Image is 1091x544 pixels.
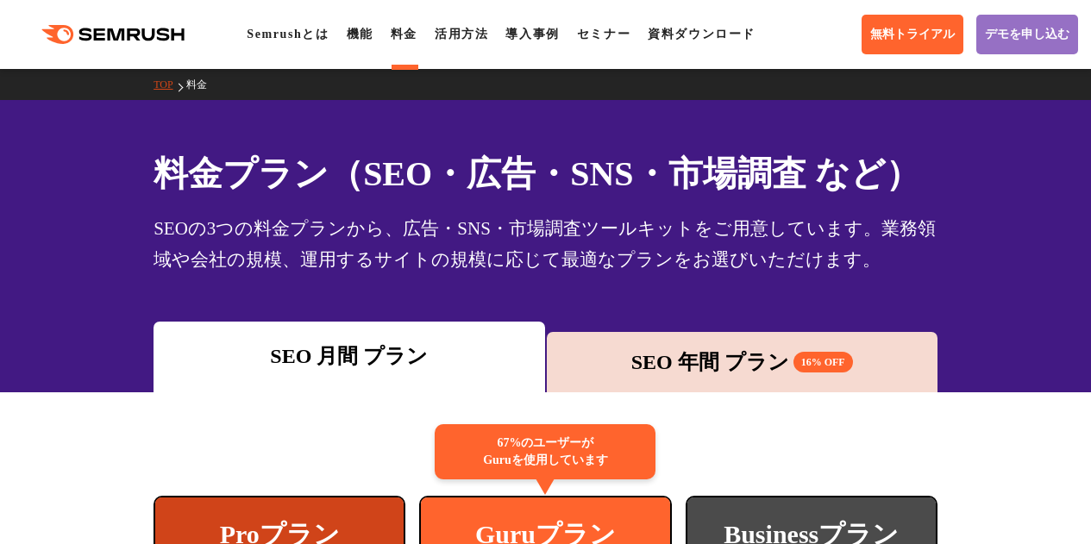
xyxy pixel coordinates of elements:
[391,28,417,41] a: 料金
[154,148,937,199] h1: 料金プラン（SEO・広告・SNS・市場調査 など）
[648,28,756,41] a: 資料ダウンロード
[154,213,937,275] div: SEOの3つの料金プランから、広告・SNS・市場調査ツールキットをご用意しています。業務領域や会社の規模、運用するサイトの規模に応じて最適なプランをお選びいただけます。
[870,27,955,42] span: 無料トライアル
[347,28,373,41] a: 機能
[162,341,536,372] div: SEO 月間 プラン
[186,78,220,91] a: 料金
[435,28,488,41] a: 活用方法
[577,28,630,41] a: セミナー
[862,15,963,54] a: 無料トライアル
[555,347,929,378] div: SEO 年間 プラン
[505,28,559,41] a: 導入事例
[435,424,655,479] div: 67%のユーザーが Guruを使用しています
[247,28,329,41] a: Semrushとは
[985,27,1069,42] span: デモを申し込む
[793,352,853,372] span: 16% OFF
[154,78,185,91] a: TOP
[976,15,1078,54] a: デモを申し込む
